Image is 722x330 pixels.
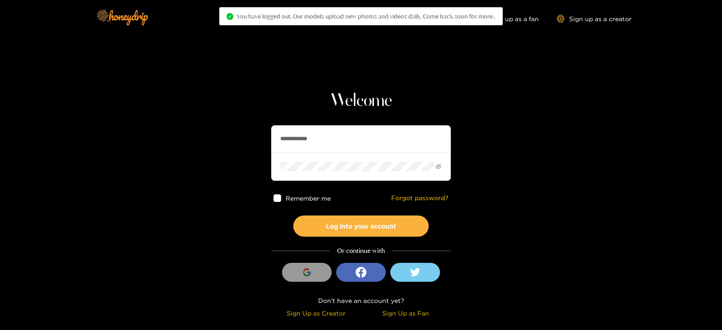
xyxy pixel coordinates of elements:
div: Don't have an account yet? [271,295,451,306]
span: check-circle [227,13,233,20]
span: eye-invisible [435,164,441,170]
div: Or continue with [271,246,451,256]
span: You have logged out. Our models upload new photos and videos daily. Come back soon for more.. [237,13,495,20]
div: Sign Up as Fan [363,308,449,318]
a: Forgot password? [391,194,449,202]
span: Remember me [286,195,331,202]
a: Sign up as a fan [477,15,539,23]
a: Sign up as a creator [557,15,632,23]
div: Sign Up as Creator [273,308,359,318]
button: Log into your account [293,215,429,237]
h1: Welcome [271,90,451,112]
